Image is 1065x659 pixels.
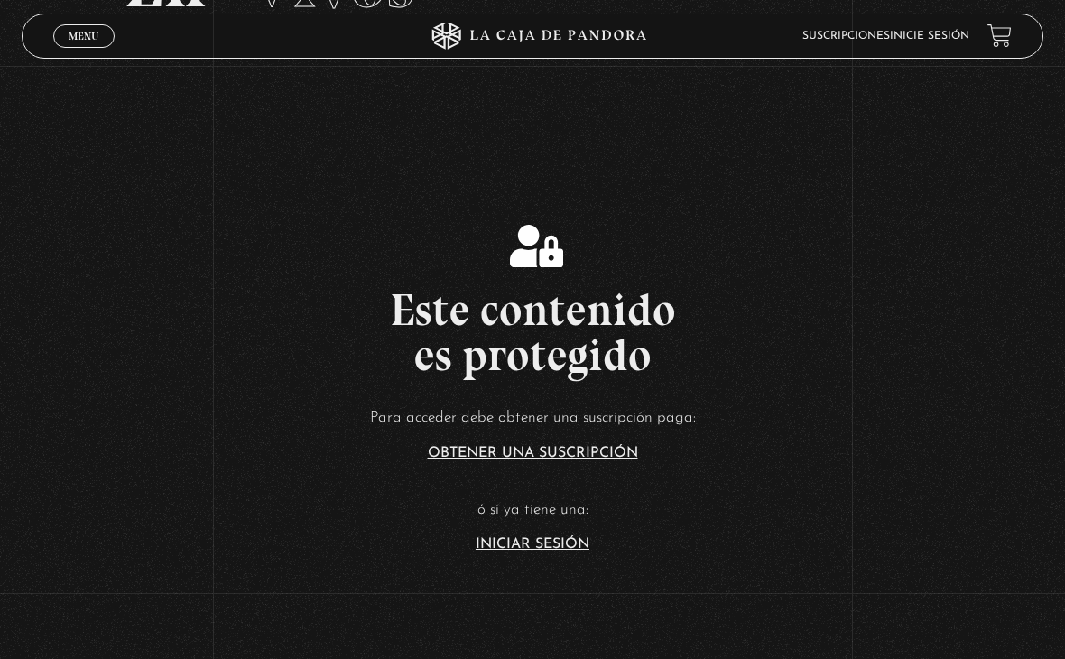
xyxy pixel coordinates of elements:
a: View your shopping cart [987,23,1012,48]
a: Iniciar Sesión [476,537,589,552]
a: Suscripciones [802,31,890,42]
a: Inicie sesión [890,31,969,42]
span: Cerrar [63,45,106,58]
span: Menu [69,31,98,42]
a: Obtener una suscripción [428,446,638,460]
